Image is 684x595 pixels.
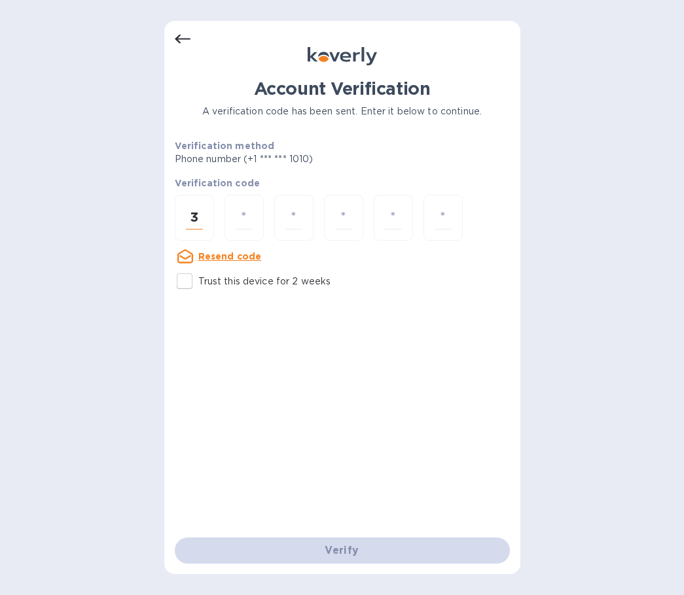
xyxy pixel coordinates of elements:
u: Resend code [198,251,262,262]
p: A verification code has been sent. Enter it below to continue. [175,105,510,118]
h1: Account Verification [175,78,510,99]
p: Trust this device for 2 weeks [198,275,331,288]
p: Verification code [175,177,510,190]
p: Phone number (+1 *** *** 1010) [175,152,414,166]
b: Verification method [175,141,275,151]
